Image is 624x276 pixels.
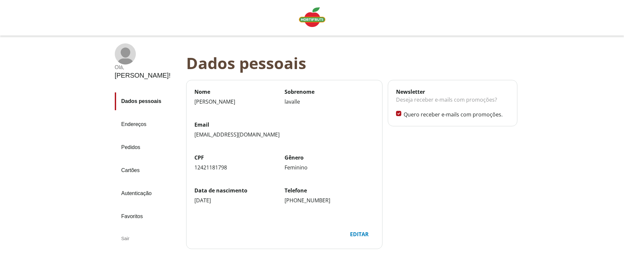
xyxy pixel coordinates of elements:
div: Newsletter [396,88,509,95]
a: Pedidos [115,138,181,156]
div: lavalle [285,98,375,105]
label: Sobrenome [285,88,375,95]
label: Email [194,121,375,128]
div: [PERSON_NAME] ! [115,72,171,79]
div: Editar [345,228,374,240]
div: 12421181798 [194,164,285,171]
label: CPF [194,154,285,161]
div: [EMAIL_ADDRESS][DOMAIN_NAME] [194,131,375,138]
a: Endereços [115,115,181,133]
label: Data de nascimento [194,187,285,194]
div: [PERSON_NAME] [194,98,285,105]
a: Logo [296,5,328,31]
label: Telefone [285,187,375,194]
div: Olá , [115,64,171,70]
a: Favoritos [115,208,181,225]
div: [DATE] [194,197,285,204]
a: Cartões [115,162,181,179]
a: Autenticação [115,185,181,202]
div: [PHONE_NUMBER] [285,197,375,204]
img: Logo [299,7,325,27]
div: Dados pessoais [186,54,523,72]
div: Feminino [285,164,375,171]
div: Deseja receber e-mails com promoções? [396,95,509,111]
a: Dados pessoais [115,92,181,110]
button: Editar [344,228,374,241]
label: Nome [194,88,285,95]
div: Sair [115,231,181,246]
label: Quero receber e-mails com promoções. [404,111,509,118]
label: Gênero [285,154,375,161]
